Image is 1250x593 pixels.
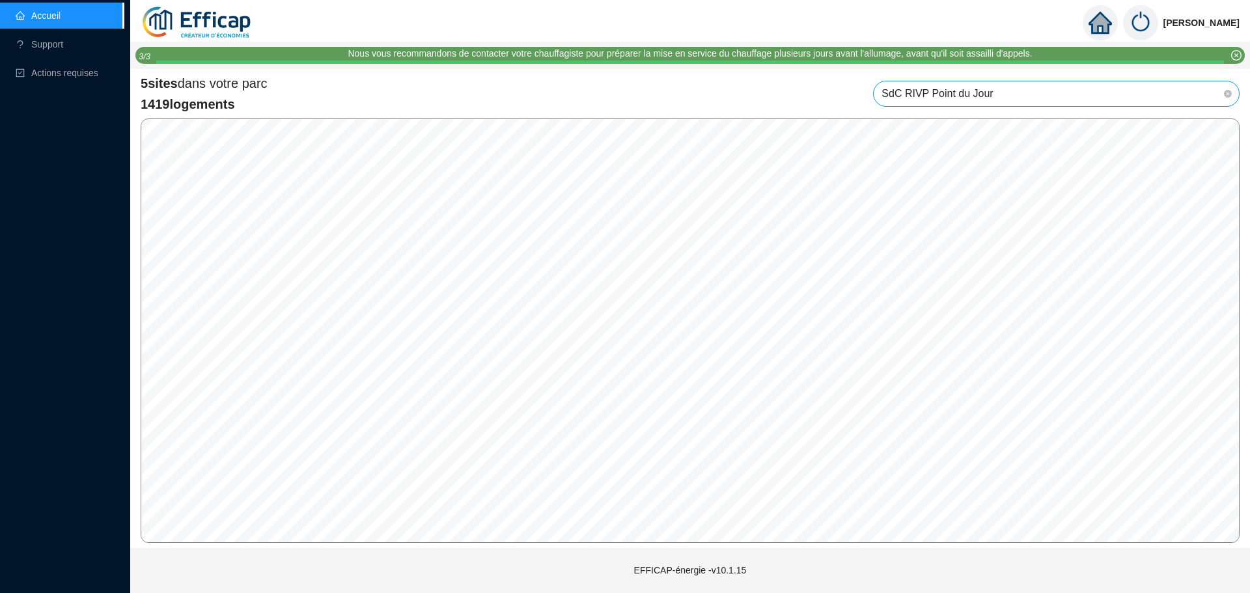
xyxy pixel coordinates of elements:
span: check-square [16,68,25,77]
i: 3 / 3 [139,51,150,61]
span: 1419 logements [141,95,268,113]
a: homeAccueil [16,10,61,21]
span: close-circle [1224,90,1232,98]
div: Nous vous recommandons de contacter votre chauffagiste pour préparer la mise en service du chauff... [348,47,1032,61]
span: 5 sites [141,76,178,90]
span: close-circle [1231,50,1242,61]
img: power [1123,5,1158,40]
span: dans votre parc [141,74,268,92]
canvas: Map [141,119,1239,542]
a: questionSupport [16,39,63,49]
span: home [1089,11,1112,34]
span: Actions requises [31,68,98,78]
span: SdC RIVP Point du Jour [882,81,1231,106]
span: EFFICAP-énergie - v10.1.15 [634,565,747,575]
span: [PERSON_NAME] [1163,2,1240,44]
